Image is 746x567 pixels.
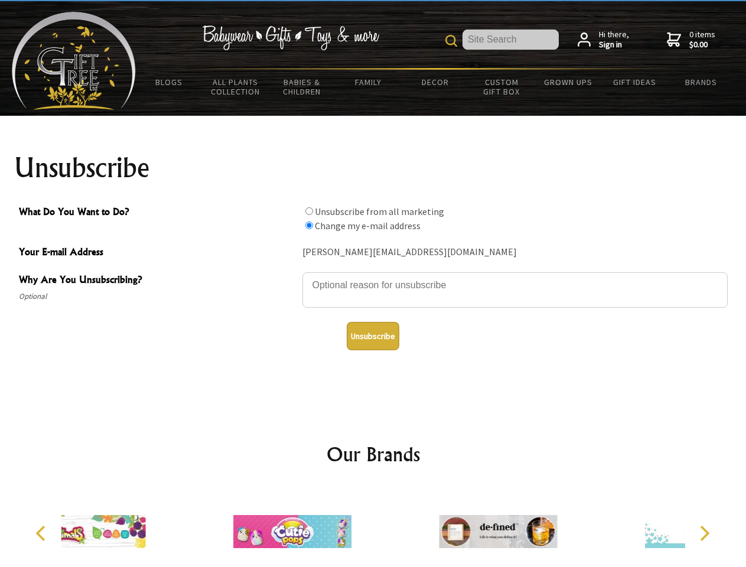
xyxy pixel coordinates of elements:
[347,322,399,350] button: Unsubscribe
[305,221,313,229] input: What Do You Want to Do?
[535,70,601,94] a: Grown Ups
[305,207,313,215] input: What Do You Want to Do?
[599,30,629,50] span: Hi there,
[601,70,668,94] a: Gift Ideas
[302,243,728,262] div: [PERSON_NAME][EMAIL_ADDRESS][DOMAIN_NAME]
[599,40,629,50] strong: Sign in
[14,154,732,182] h1: Unsubscribe
[689,40,715,50] strong: $0.00
[691,520,717,546] button: Next
[19,289,297,304] span: Optional
[30,520,56,546] button: Previous
[202,25,379,50] img: Babywear - Gifts - Toys & more
[203,70,269,104] a: All Plants Collection
[19,272,297,289] span: Why Are You Unsubscribing?
[335,70,402,94] a: Family
[12,12,136,110] img: Babyware - Gifts - Toys and more...
[315,220,421,232] label: Change my e-mail address
[24,440,723,468] h2: Our Brands
[668,70,735,94] a: Brands
[402,70,468,94] a: Decor
[689,29,715,50] span: 0 items
[136,70,203,94] a: BLOGS
[462,30,559,50] input: Site Search
[269,70,335,104] a: Babies & Children
[19,245,297,262] span: Your E-mail Address
[445,35,457,47] img: product search
[315,206,444,217] label: Unsubscribe from all marketing
[578,30,629,50] a: Hi there,Sign in
[302,272,728,308] textarea: Why Are You Unsubscribing?
[19,204,297,221] span: What Do You Want to Do?
[468,70,535,104] a: Custom Gift Box
[667,30,715,50] a: 0 items$0.00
